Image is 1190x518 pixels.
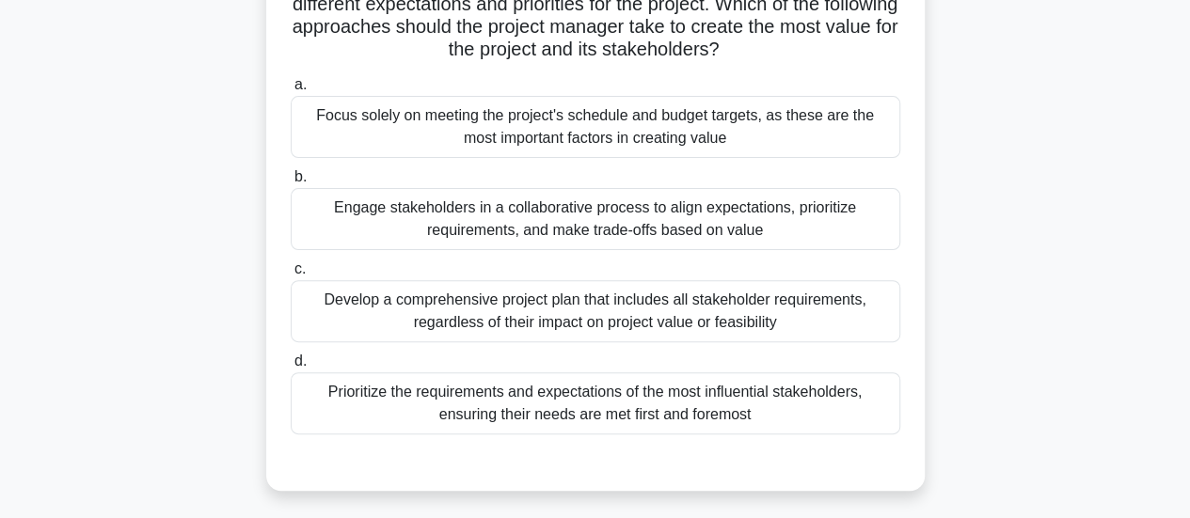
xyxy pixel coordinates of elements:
span: a. [294,76,307,92]
div: Focus solely on meeting the project's schedule and budget targets, as these are the most importan... [291,96,900,158]
span: c. [294,260,306,276]
div: Develop a comprehensive project plan that includes all stakeholder requirements, regardless of th... [291,280,900,342]
span: d. [294,353,307,369]
span: b. [294,168,307,184]
div: Prioritize the requirements and expectations of the most influential stakeholders, ensuring their... [291,372,900,434]
div: Engage stakeholders in a collaborative process to align expectations, prioritize requirements, an... [291,188,900,250]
